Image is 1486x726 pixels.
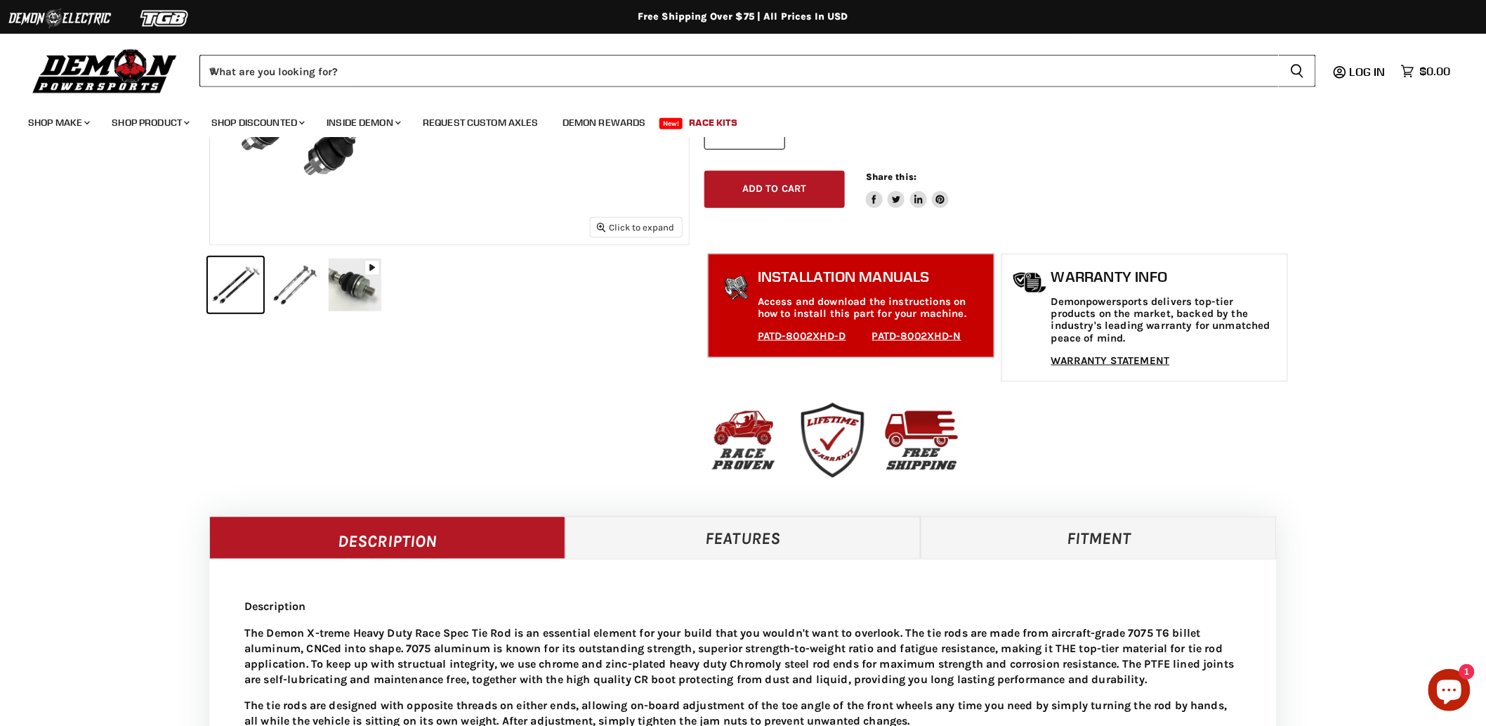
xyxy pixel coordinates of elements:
img: warranty_1.jpg [791,399,874,481]
a: Request Custom Axles [412,108,549,137]
p: Access and download the instructions on how to install this part for your machine. [758,296,987,320]
span: Share this: [866,171,916,182]
span: $0.00 [1420,65,1451,78]
a: WARRANTY STATEMENT [1051,354,1170,367]
img: Demon Powersports [28,46,182,96]
button: (FOR TESTING) CFMOTO ZFORCE 950 Demon Xtreme Heavy Duty Tie Rod Race Spec thumbnail [208,257,263,313]
form: Product [199,55,1316,87]
h1: Warranty Info [1051,268,1280,285]
a: Features [565,517,921,559]
h1: Installation Manuals [758,268,987,285]
button: Click to expand [591,218,682,237]
button: Search [1279,55,1316,87]
ul: Main menu [18,103,1447,137]
aside: Share this: [866,171,949,208]
div: Free Shipping Over $75 | All Prices In USD [181,11,1305,23]
a: Log in [1343,65,1394,78]
a: Shop Product [101,108,198,137]
button: (FOR TESTING) CFMOTO ZFORCE 950 Demon Xtreme Heavy Duty Tie Rod Race Spec thumbnail [327,257,383,313]
img: Demon Electric Logo 2 [7,5,112,32]
a: Shop Make [18,108,98,137]
a: Race Kits [679,108,749,137]
p: Demonpowersports delivers top-tier products on the market, backed by the industry's leading warra... [1051,296,1280,344]
img: TGB Logo 2 [112,5,218,32]
img: warranty-icon.png [1013,272,1048,294]
input: When autocomplete results are available use up and down arrows to review and enter to select [199,55,1279,87]
img: free_shipping_1.jpg [881,399,963,481]
img: install_manual-icon.png [719,272,754,307]
a: Shop Discounted [201,108,313,137]
a: Fitment [921,517,1277,559]
button: PATD-3004XHD-N thumbnail [268,257,323,313]
p: Description [244,599,1242,614]
span: Click to expand [597,222,675,233]
button: Add to cart [704,171,845,208]
span: New! [659,118,683,129]
inbox-online-store-chat: Shopify online store chat [1424,669,1475,715]
p: The Demon X-treme Heavy Duty Race Spec Tie Rod is an essential element for your build that you wo... [244,625,1242,687]
span: Log in [1350,65,1386,79]
a: Inside Demon [316,108,409,137]
a: PATD-8002XHD-D [758,330,846,342]
span: Add to cart [742,183,807,195]
a: PATD-8002XHD-N [872,330,961,342]
img: race_proven_1.jpg [702,399,784,481]
a: Description [209,517,565,559]
a: Demon Rewards [552,108,657,137]
a: $0.00 [1394,61,1458,82]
